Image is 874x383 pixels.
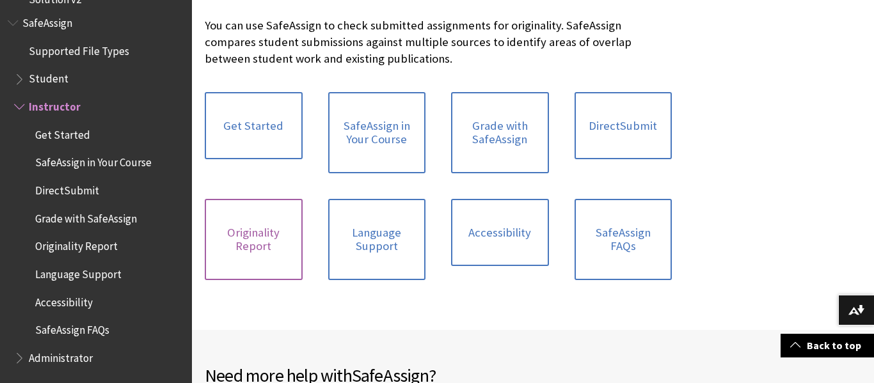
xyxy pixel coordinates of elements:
[205,17,672,68] p: You can use SafeAssign to check submitted assignments for originality. SafeAssign compares studen...
[22,12,72,29] span: SafeAssign
[29,96,81,113] span: Instructor
[451,92,549,173] a: Grade with SafeAssign
[781,334,874,357] a: Back to top
[35,263,122,281] span: Language Support
[35,180,99,197] span: DirectSubmit
[451,199,549,267] a: Accessibility
[205,199,303,280] a: Originality Report
[35,292,93,309] span: Accessibility
[29,40,129,58] span: Supported File Types
[29,347,93,364] span: Administrator
[35,236,118,253] span: Originality Report
[575,92,672,160] a: DirectSubmit
[8,12,184,369] nav: Book outline for Blackboard SafeAssign
[575,199,672,280] a: SafeAssign FAQs
[35,152,152,169] span: SafeAssign in Your Course
[29,68,68,86] span: Student
[205,92,303,160] a: Get Started
[35,208,137,225] span: Grade with SafeAssign
[35,124,90,141] span: Get Started
[328,92,426,173] a: SafeAssign in Your Course
[35,320,109,337] span: SafeAssign FAQs
[328,199,426,280] a: Language Support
